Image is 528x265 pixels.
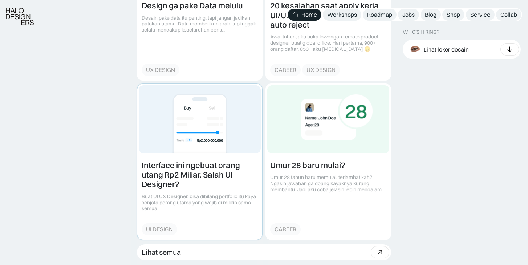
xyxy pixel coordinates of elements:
a: Workshops [323,9,361,21]
div: Lihat loker desain [423,45,469,53]
div: WHO’S HIRING? [403,29,439,35]
div: Roadmap [367,11,392,19]
a: Collab [496,9,521,21]
div: Service [470,11,490,19]
div: Collab [500,11,517,19]
div: Workshops [327,11,357,19]
div: Lihat semua [142,248,181,257]
div: Jobs [402,11,415,19]
div: Shop [447,11,460,19]
a: Roadmap [363,9,397,21]
a: Jobs [398,9,419,21]
div: Home [301,11,317,19]
div: Blog [425,11,436,19]
a: Home [288,9,321,21]
a: Blog [421,9,441,21]
a: Service [466,9,495,21]
a: Lihat semua [137,244,391,260]
a: Shop [442,9,464,21]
